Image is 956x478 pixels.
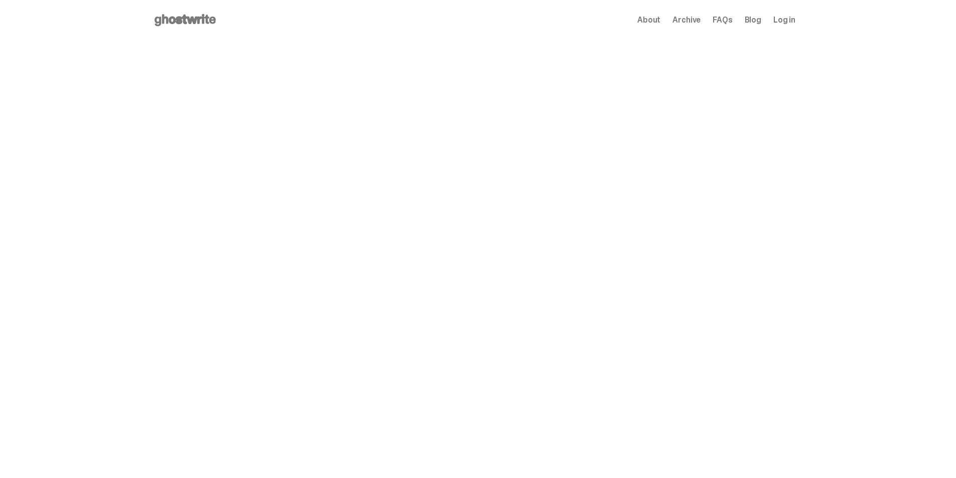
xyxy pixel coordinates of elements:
[713,16,732,24] a: FAQs
[672,16,701,24] a: Archive
[773,16,795,24] a: Log in
[637,16,660,24] a: About
[745,16,761,24] a: Blog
